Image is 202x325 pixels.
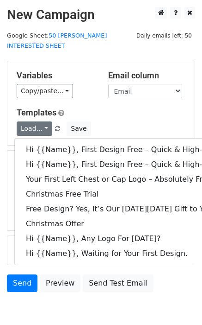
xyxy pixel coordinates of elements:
a: Load... [17,121,52,136]
h2: New Campaign [7,7,195,23]
small: Google Sheet: [7,32,107,50]
a: 50 [PERSON_NAME] INTERESTED SHEET [7,32,107,50]
span: Daily emails left: 50 [133,31,195,41]
a: Send Test Email [83,274,153,292]
h5: Email column [108,70,186,81]
a: Templates [17,108,56,117]
a: Send [7,274,37,292]
a: Copy/paste... [17,84,73,98]
a: Daily emails left: 50 [133,32,195,39]
h5: Variables [17,70,94,81]
iframe: Chat Widget [156,280,202,325]
a: Preview [40,274,80,292]
button: Save [67,121,91,136]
